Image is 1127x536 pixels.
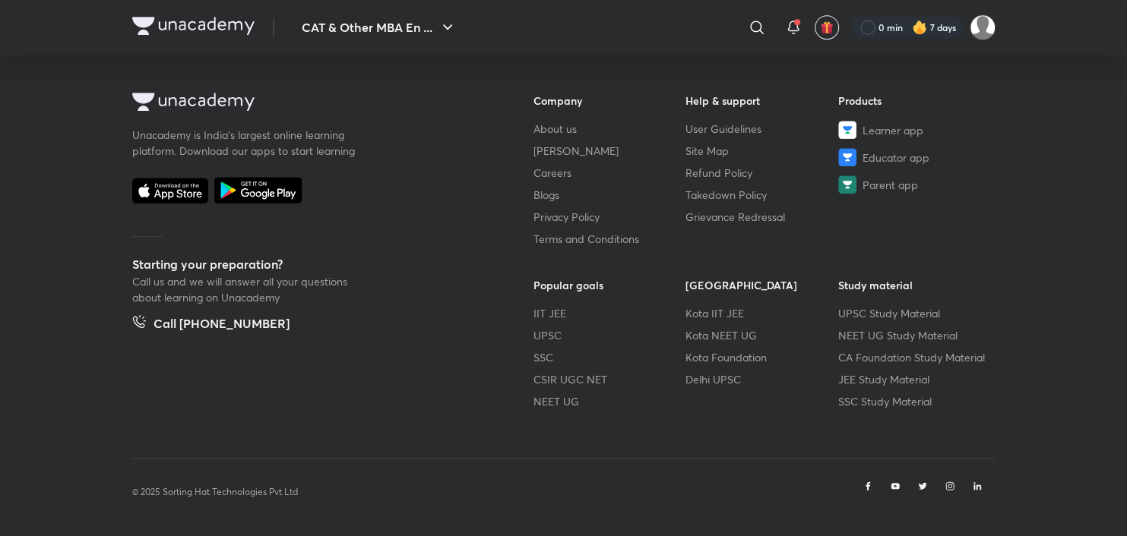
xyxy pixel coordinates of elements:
[838,93,991,109] h6: Products
[533,349,686,365] a: SSC
[533,277,686,293] h6: Popular goals
[533,143,686,159] a: [PERSON_NAME]
[132,17,255,35] img: Company Logo
[132,273,360,305] p: Call us and we will answer all your questions about learning on Unacademy
[533,305,686,321] a: IIT JEE
[533,371,686,387] a: CSIR UGC NET
[685,93,838,109] h6: Help & support
[685,305,838,321] a: Kota IIT JEE
[154,314,290,336] h5: Call [PHONE_NUMBER]
[533,165,686,181] a: Careers
[838,121,991,139] a: Learner app
[132,93,485,115] a: Company Logo
[685,165,838,181] a: Refund Policy
[838,148,856,166] img: Educator app
[685,121,838,137] a: User Guidelines
[533,121,686,137] a: About us
[685,143,838,159] a: Site Map
[820,20,834,34] img: avatar
[838,349,991,365] a: CA Foundation Study Material
[863,177,918,193] span: Parent app
[838,327,991,343] a: NEET UG Study Material
[685,209,838,225] a: Grievance Redressal
[533,187,686,203] a: Blogs
[838,175,856,194] img: Parent app
[533,231,686,247] a: Terms and Conditions
[838,277,991,293] h6: Study material
[533,93,686,109] h6: Company
[132,93,255,111] img: Company Logo
[838,148,991,166] a: Educator app
[685,349,838,365] a: Kota Foundation
[863,150,929,166] span: Educator app
[838,393,991,409] a: SSC Study Material
[838,175,991,194] a: Parent app
[132,485,298,499] p: © 2025 Sorting Hat Technologies Pvt Ltd
[863,122,923,138] span: Learner app
[685,371,838,387] a: Delhi UPSC
[912,20,927,35] img: streak
[533,165,571,181] span: Careers
[533,327,686,343] a: UPSC
[132,127,360,159] p: Unacademy is India’s largest online learning platform. Download our apps to start learning
[815,15,839,39] button: avatar
[838,371,991,387] a: JEE Study Material
[685,277,838,293] h6: [GEOGRAPHIC_DATA]
[970,14,996,40] img: Abhishek gupta
[533,393,686,409] a: NEET UG
[132,314,290,336] a: Call [PHONE_NUMBER]
[293,12,466,43] button: CAT & Other MBA En ...
[838,305,991,321] a: UPSC Study Material
[685,327,838,343] a: Kota NEET UG
[533,209,686,225] a: Privacy Policy
[132,255,485,273] h5: Starting your preparation?
[132,17,255,39] a: Company Logo
[838,121,856,139] img: Learner app
[685,187,838,203] a: Takedown Policy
